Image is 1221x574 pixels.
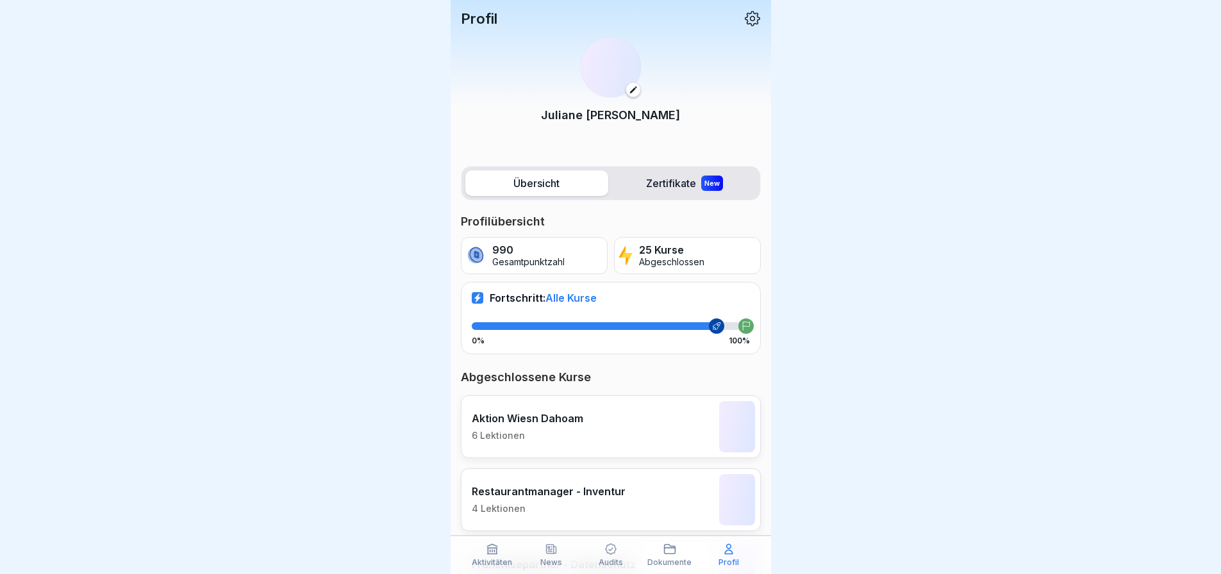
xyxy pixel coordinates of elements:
[490,291,597,304] p: Fortschritt:
[461,395,761,458] a: Aktion Wiesn Dahoam6 Lektionen
[472,336,485,345] p: 0%
[492,244,565,256] p: 990
[599,558,623,567] p: Audits
[701,176,723,191] div: New
[718,558,739,567] p: Profil
[647,558,692,567] p: Dokumente
[472,503,626,514] p: 4 Lektionen
[545,291,597,304] span: Alle Kurse
[729,336,750,345] p: 100%
[472,412,583,425] p: Aktion Wiesn Dahoam
[639,257,704,268] p: Abgeschlossen
[472,430,583,441] p: 6 Lektionen
[461,214,761,229] p: Profilübersicht
[492,257,565,268] p: Gesamtpunktzahl
[461,10,497,27] p: Profil
[639,244,704,256] p: 25 Kurse
[619,245,633,266] img: lightning.svg
[541,106,680,124] p: Juliane [PERSON_NAME]
[613,170,756,196] label: Zertifikate
[472,558,512,567] p: Aktivitäten
[461,370,761,385] p: Abgeschlossene Kurse
[465,245,486,266] img: coin.svg
[540,558,562,567] p: News
[465,170,608,196] label: Übersicht
[472,485,626,498] p: Restaurantmanager - Inventur
[461,468,761,531] a: Restaurantmanager - Inventur4 Lektionen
